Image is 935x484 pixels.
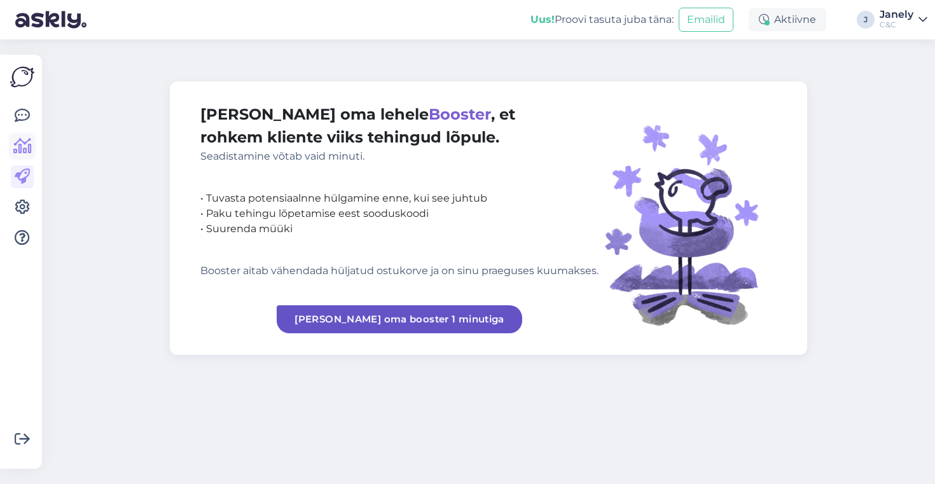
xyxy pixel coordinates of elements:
div: J [857,11,875,29]
div: • Paku tehingu lõpetamise eest sooduskoodi [200,206,599,221]
a: [PERSON_NAME] oma booster 1 minutiga [277,305,522,333]
span: Booster [429,105,491,123]
div: • Suurenda müüki [200,221,599,237]
div: Aktiivne [749,8,826,31]
b: Uus! [530,13,555,25]
div: [PERSON_NAME] oma lehele , et rohkem kliente viiks tehingud lõpule. [200,103,599,164]
img: Askly Logo [10,65,34,89]
div: C&C [880,20,913,30]
img: illustration [599,103,777,333]
a: JanelyC&C [880,10,927,30]
div: Booster aitab vähendada hüljatud ostukorve ja on sinu praeguses kuumakses. [200,263,599,279]
div: Janely [880,10,913,20]
button: Emailid [679,8,733,32]
div: • Tuvasta potensiaalnne hülgamine enne, kui see juhtub [200,191,599,206]
div: Proovi tasuta juba täna: [530,12,674,27]
div: Seadistamine võtab vaid minuti. [200,149,599,164]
